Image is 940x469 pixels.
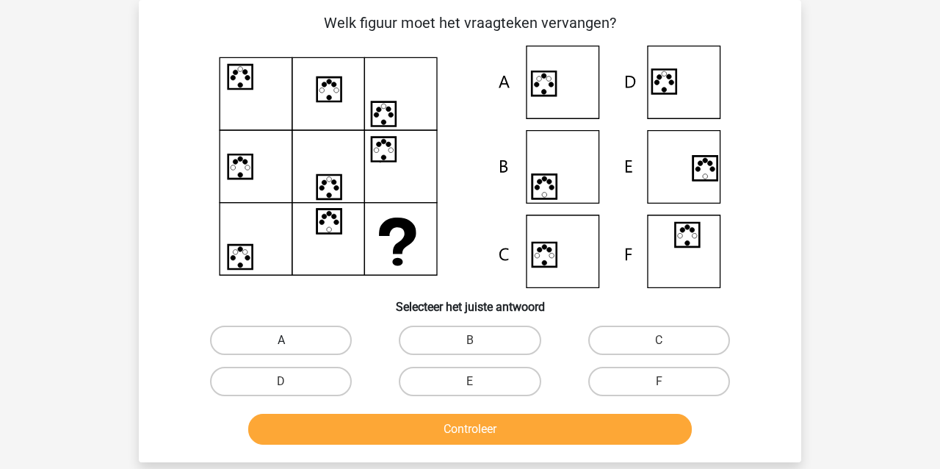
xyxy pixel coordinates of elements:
[248,414,693,445] button: Controleer
[588,326,730,355] label: C
[588,367,730,396] label: F
[210,367,352,396] label: D
[162,12,778,34] p: Welk figuur moet het vraagteken vervangen?
[210,326,352,355] label: A
[399,367,540,396] label: E
[162,288,778,314] h6: Selecteer het juiste antwoord
[399,326,540,355] label: B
